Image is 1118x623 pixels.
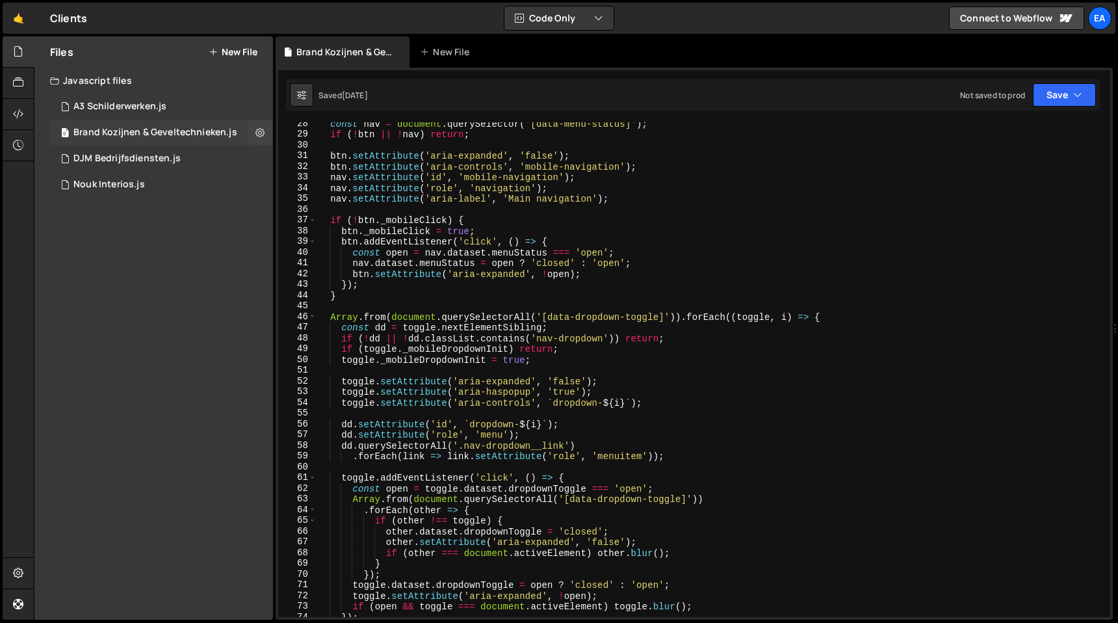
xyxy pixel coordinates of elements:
[278,386,317,397] div: 53
[278,483,317,494] div: 62
[278,236,317,247] div: 39
[278,247,317,258] div: 40
[50,172,273,198] div: 15606/42546.js
[278,429,317,440] div: 57
[278,269,317,280] div: 42
[342,90,368,101] div: [DATE]
[420,46,474,59] div: New File
[278,322,317,333] div: 47
[278,150,317,161] div: 31
[3,3,34,34] a: 🤙
[278,140,317,151] div: 30
[34,68,273,94] div: Javascript files
[318,90,368,101] div: Saved
[949,7,1084,30] a: Connect to Webflow
[278,408,317,419] div: 55
[73,127,237,139] div: Brand Kozijnen & Geveltechnieken.js
[73,153,181,165] div: DJM Bedrijfsdiensten.js
[278,397,317,408] div: 54
[278,579,317,590] div: 71
[73,101,166,113] div: A3 Schilderwerken.js
[1033,83,1096,107] button: Save
[278,537,317,548] div: 67
[278,612,317,623] div: 74
[278,333,317,344] div: 48
[278,419,317,430] div: 56
[278,440,317,451] div: 58
[278,118,317,129] div: 28
[278,161,317,172] div: 32
[960,90,1025,101] div: Not saved to prod
[278,451,317,462] div: 59
[278,129,317,140] div: 29
[504,7,614,30] button: Code Only
[50,45,73,59] h2: Files
[278,290,317,301] div: 44
[278,300,317,311] div: 45
[278,548,317,559] div: 68
[278,569,317,580] div: 70
[278,279,317,290] div: 43
[50,120,273,146] div: 15606/44648.js
[1088,7,1111,30] a: Ea
[278,215,317,226] div: 37
[278,601,317,612] div: 73
[73,179,145,191] div: Nouk Interios.js
[278,494,317,505] div: 63
[278,472,317,483] div: 61
[278,354,317,365] div: 50
[278,462,317,473] div: 60
[278,376,317,387] div: 52
[50,10,87,26] div: Clients
[278,590,317,602] div: 72
[278,526,317,537] div: 66
[296,46,394,59] div: Brand Kozijnen & Geveltechnieken.js
[278,515,317,526] div: 65
[278,505,317,516] div: 64
[209,47,257,57] button: New File
[61,129,69,139] span: 0
[278,172,317,183] div: 33
[278,258,317,269] div: 41
[278,193,317,204] div: 35
[278,226,317,237] div: 38
[278,365,317,376] div: 51
[278,343,317,354] div: 49
[278,558,317,569] div: 69
[278,183,317,194] div: 34
[50,94,273,120] div: 15606/43253.js
[278,204,317,215] div: 36
[50,146,273,172] div: 15606/41349.js
[278,311,317,323] div: 46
